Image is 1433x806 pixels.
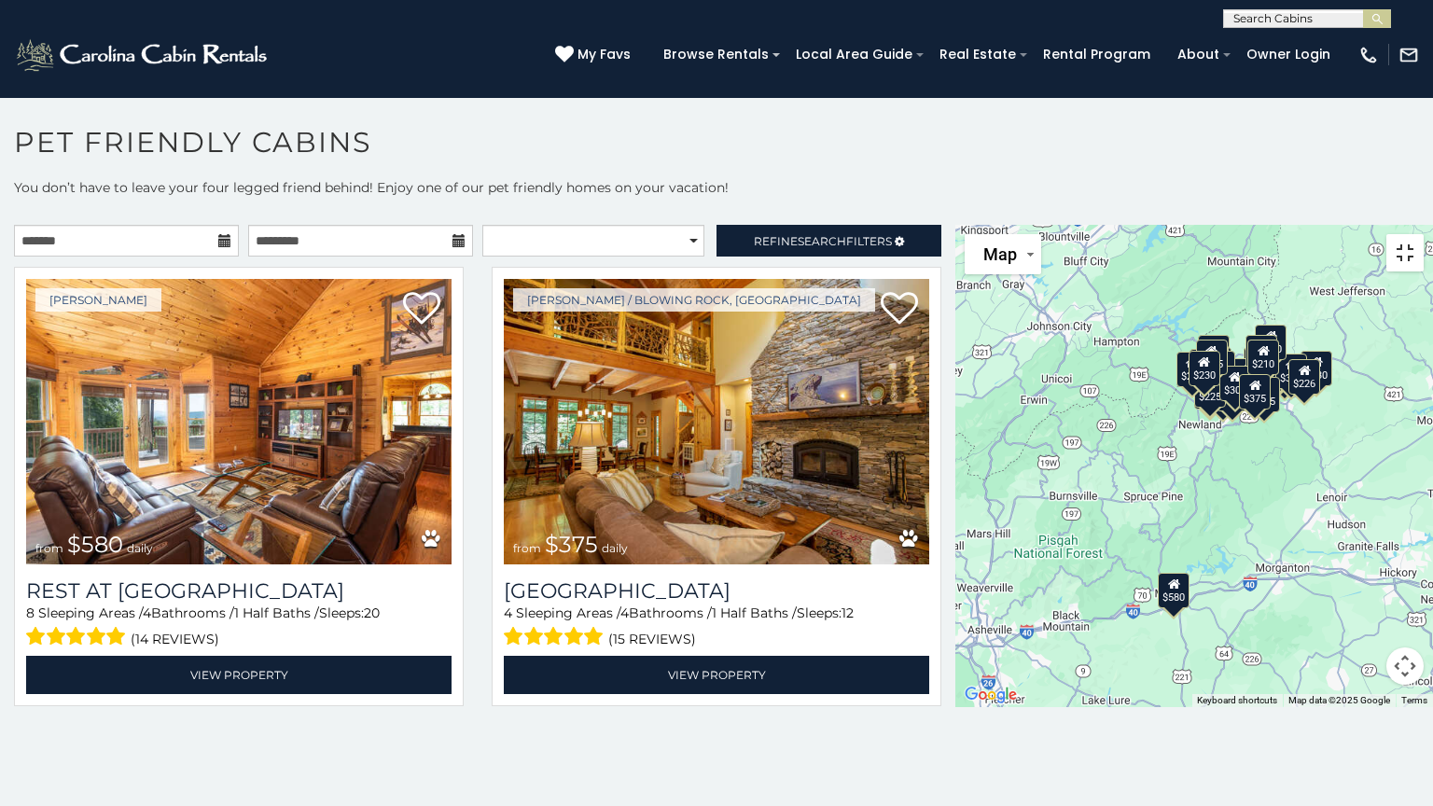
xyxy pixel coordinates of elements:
[504,578,929,604] a: [GEOGRAPHIC_DATA]
[1198,335,1230,370] div: $325
[881,290,918,329] a: Add to favorites
[1034,40,1160,69] a: Rental Program
[26,604,35,621] span: 8
[26,279,452,564] a: Rest at Mountain Crest from $580 daily
[1176,351,1208,386] div: $260
[1288,695,1390,705] span: Map data ©2025 Google
[131,627,219,651] span: (14 reviews)
[1239,373,1271,409] div: $375
[403,290,440,329] a: Add to favorites
[35,541,63,555] span: from
[1386,647,1424,685] button: Map camera controls
[504,656,929,694] a: View Property
[127,541,153,555] span: daily
[67,531,123,558] span: $580
[26,279,452,564] img: Rest at Mountain Crest
[1158,572,1190,607] div: $580
[143,604,151,621] span: 4
[1196,340,1228,375] div: $425
[504,578,929,604] h3: Mountain Song Lodge
[1219,365,1251,400] div: $305
[1197,694,1277,707] button: Keyboard shortcuts
[654,40,778,69] a: Browse Rentals
[1301,351,1332,386] div: $930
[577,45,631,64] span: My Favs
[234,604,319,621] span: 1 Half Baths /
[712,604,797,621] span: 1 Half Baths /
[26,604,452,651] div: Sleeping Areas / Bathrooms / Sleeps:
[504,604,929,651] div: Sleeping Areas / Bathrooms / Sleeps:
[1401,695,1427,705] a: Terms (opens in new tab)
[602,541,628,555] span: daily
[1247,340,1279,375] div: $210
[1275,353,1307,388] div: $380
[608,627,696,651] span: (15 reviews)
[754,234,892,248] span: Refine Filters
[1398,45,1419,65] img: mail-regular-white.png
[620,604,629,621] span: 4
[1288,359,1320,395] div: $226
[26,656,452,694] a: View Property
[35,288,161,312] a: [PERSON_NAME]
[786,40,922,69] a: Local Area Guide
[504,604,512,621] span: 4
[930,40,1025,69] a: Real Estate
[26,578,452,604] h3: Rest at Mountain Crest
[1189,351,1220,386] div: $230
[960,683,1022,707] img: Google
[798,234,846,248] span: Search
[983,244,1017,264] span: Map
[1255,324,1287,359] div: $320
[1217,376,1248,411] div: $345
[545,531,598,558] span: $375
[1237,40,1340,69] a: Owner Login
[1358,45,1379,65] img: phone-regular-white.png
[555,45,635,65] a: My Favs
[716,225,941,257] a: RefineSearchFilters
[513,288,875,312] a: [PERSON_NAME] / Blowing Rock, [GEOGRAPHIC_DATA]
[26,578,452,604] a: Rest at [GEOGRAPHIC_DATA]
[1386,234,1424,271] button: Toggle fullscreen view
[1245,334,1277,369] div: $360
[14,36,272,74] img: White-1-2.png
[1194,372,1226,408] div: $225
[504,279,929,564] img: Mountain Song Lodge
[1168,40,1229,69] a: About
[513,541,541,555] span: from
[1248,377,1280,412] div: $355
[364,604,380,621] span: 20
[842,604,854,621] span: 12
[960,683,1022,707] a: Open this area in Google Maps (opens a new window)
[504,279,929,564] a: Mountain Song Lodge from $375 daily
[965,234,1041,274] button: Change map style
